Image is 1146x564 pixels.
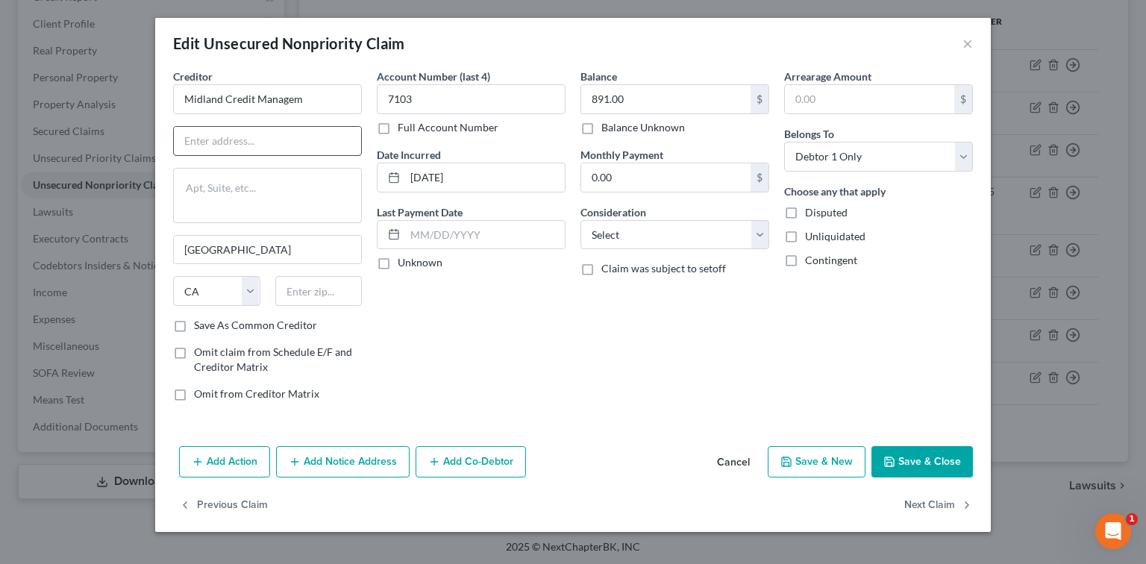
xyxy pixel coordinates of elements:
[377,69,490,84] label: Account Number (last 4)
[962,34,973,52] button: ×
[784,69,871,84] label: Arrearage Amount
[805,254,857,266] span: Contingent
[173,33,405,54] div: Edit Unsecured Nonpriority Claim
[416,446,526,477] button: Add Co-Debtor
[377,204,463,220] label: Last Payment Date
[705,448,762,477] button: Cancel
[601,120,685,135] label: Balance Unknown
[805,206,848,219] span: Disputed
[954,85,972,113] div: $
[275,276,363,306] input: Enter zip...
[580,69,617,84] label: Balance
[405,221,565,249] input: MM/DD/YYYY
[751,163,768,192] div: $
[581,163,751,192] input: 0.00
[194,345,352,373] span: Omit claim from Schedule E/F and Creditor Matrix
[785,85,954,113] input: 0.00
[601,262,726,275] span: Claim was subject to setoff
[784,184,886,199] label: Choose any that apply
[179,446,270,477] button: Add Action
[1126,513,1138,525] span: 1
[174,127,361,155] input: Enter address...
[174,236,361,264] input: Enter city...
[194,387,319,400] span: Omit from Creditor Matrix
[581,85,751,113] input: 0.00
[179,489,268,521] button: Previous Claim
[784,128,834,140] span: Belongs To
[768,446,865,477] button: Save & New
[1095,513,1131,549] iframe: Intercom live chat
[377,84,566,114] input: XXXX
[805,230,865,242] span: Unliquidated
[276,446,410,477] button: Add Notice Address
[173,70,213,83] span: Creditor
[398,255,442,270] label: Unknown
[405,163,565,192] input: MM/DD/YYYY
[173,84,362,114] input: Search creditor by name...
[580,204,646,220] label: Consideration
[751,85,768,113] div: $
[194,318,317,333] label: Save As Common Creditor
[580,147,663,163] label: Monthly Payment
[871,446,973,477] button: Save & Close
[904,489,973,521] button: Next Claim
[377,147,441,163] label: Date Incurred
[398,120,498,135] label: Full Account Number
